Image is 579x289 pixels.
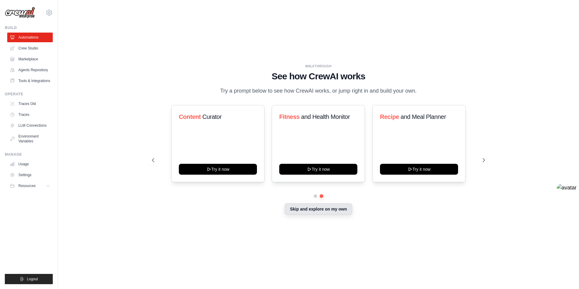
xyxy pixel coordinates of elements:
img: avatar [557,184,577,192]
a: Agents Repository [7,65,53,75]
a: Crew Studio [7,43,53,53]
span: and Meal Planner [400,113,446,120]
a: Marketplace [7,54,53,64]
span: Logout [27,277,38,281]
button: Try it now [179,164,257,175]
button: Resources [7,181,53,191]
a: Traces Old [7,99,53,109]
a: Settings [7,170,53,180]
span: and Health Monitor [301,113,350,120]
img: Logo [5,7,35,18]
a: Traces [7,110,53,119]
a: Environment Variables [7,132,53,146]
div: Manage [5,152,53,157]
span: Recipe [380,113,399,120]
span: Resources [18,183,36,188]
div: Build [5,25,53,30]
h1: See how CrewAI works [152,71,485,82]
a: Automations [7,33,53,42]
span: Fitness [279,113,299,120]
div: WALKTHROUGH [152,64,485,68]
div: Operate [5,92,53,97]
a: LLM Connections [7,121,53,130]
button: Skip and explore on my own [285,203,352,215]
a: Usage [7,159,53,169]
button: Try it now [279,164,357,175]
span: Content [179,113,201,120]
p: Try a prompt below to see how CrewAI works, or jump right in and build your own. [217,87,420,95]
iframe: Chat Widget [549,260,579,289]
button: Try it now [380,164,458,175]
a: Tools & Integrations [7,76,53,86]
button: Logout [5,274,53,284]
span: Curator [202,113,222,120]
